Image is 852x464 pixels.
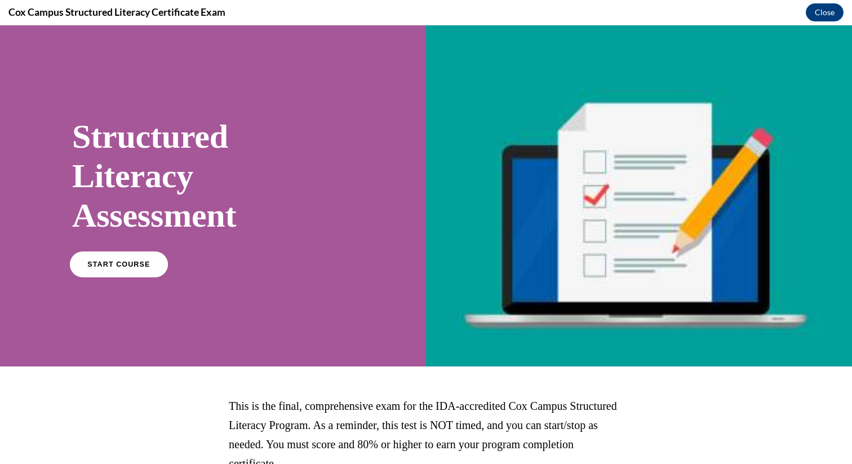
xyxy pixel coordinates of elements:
[806,3,844,21] button: Close
[8,5,225,19] h4: Cox Campus Structured Literacy Certificate Exam
[229,374,617,444] span: This is the final, comprehensive exam for the IDA-accredited Cox Campus Structured Literacy Progr...
[70,226,168,252] a: START COURSE
[87,235,150,244] span: START COURSE
[72,91,354,210] h1: Structured Literacy Assessment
